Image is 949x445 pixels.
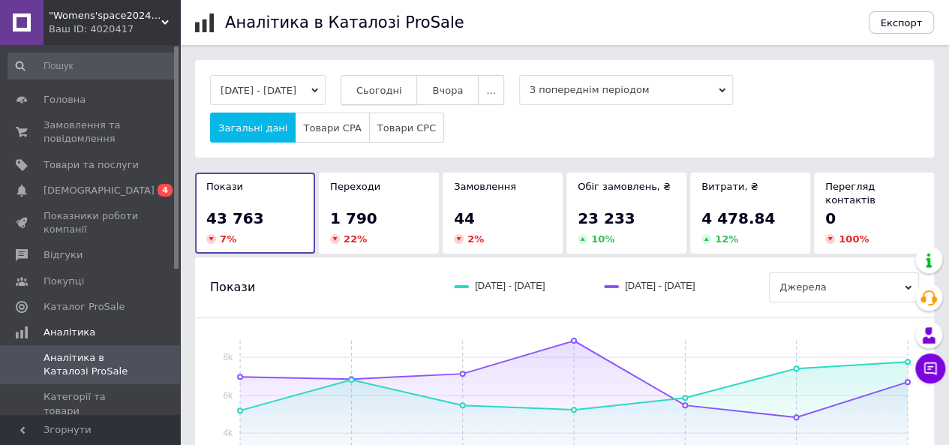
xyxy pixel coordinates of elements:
[303,122,361,134] span: Товари CPA
[295,113,369,143] button: Товари CPA
[344,233,367,245] span: 22 %
[701,209,775,227] span: 4 478.84
[218,122,287,134] span: Загальні дані
[377,122,436,134] span: Товари CPC
[454,181,516,192] span: Замовлення
[210,113,296,143] button: Загальні дані
[578,181,671,192] span: Обіг замовлень, ₴
[210,75,326,105] button: [DATE] - [DATE]
[356,85,402,96] span: Сьогодні
[578,209,635,227] span: 23 233
[206,181,243,192] span: Покази
[210,279,255,296] span: Покази
[44,93,86,107] span: Головна
[478,75,503,105] button: ...
[467,233,484,245] span: 2 %
[44,326,95,339] span: Аналітика
[44,300,125,314] span: Каталог ProSale
[715,233,738,245] span: 12 %
[881,17,923,29] span: Експорт
[486,85,495,96] span: ...
[416,75,479,105] button: Вчора
[454,209,475,227] span: 44
[225,14,464,32] h1: Аналітика в Каталозі ProSale
[49,23,180,36] div: Ваш ID: 4020417
[220,233,236,245] span: 7 %
[44,351,139,378] span: Аналітика в Каталозі ProSale
[519,75,733,105] span: З попереднім періодом
[223,352,233,362] text: 8k
[330,209,377,227] span: 1 790
[223,428,233,438] text: 4k
[49,9,161,23] span: "Womens'space2024" — Дівочий простір: одяг та товари для дому
[158,184,173,197] span: 4
[206,209,264,227] span: 43 763
[8,53,177,80] input: Пошук
[44,248,83,262] span: Відгуки
[44,184,155,197] span: [DEMOGRAPHIC_DATA]
[44,119,139,146] span: Замовлення та повідомлення
[369,113,444,143] button: Товари CPC
[915,353,945,383] button: Чат з покупцем
[701,181,758,192] span: Витрати, ₴
[44,275,84,288] span: Покупці
[839,233,869,245] span: 100 %
[223,390,233,401] text: 6k
[432,85,463,96] span: Вчора
[591,233,614,245] span: 10 %
[825,209,836,227] span: 0
[44,209,139,236] span: Показники роботи компанії
[769,272,919,302] span: Джерела
[330,181,380,192] span: Переходи
[341,75,418,105] button: Сьогодні
[869,11,935,34] button: Експорт
[825,181,875,206] span: Перегляд контактів
[44,390,139,417] span: Категорії та товари
[44,158,139,172] span: Товари та послуги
